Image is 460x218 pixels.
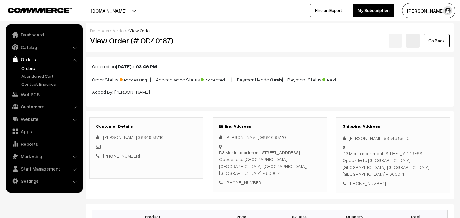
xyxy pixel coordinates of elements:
[8,42,81,53] a: Catalog
[8,54,81,65] a: Orders
[103,134,164,140] span: [PERSON_NAME] 98846 88110
[8,89,81,100] a: WebPOS
[8,114,81,125] a: Website
[90,27,450,34] div: / /
[219,179,320,186] div: [PHONE_NUMBER]
[201,75,231,83] span: Accepted
[322,75,353,83] span: Paid
[219,134,320,141] div: [PERSON_NAME] 98846 88110
[96,143,197,150] div: -
[8,29,81,40] a: Dashboard
[129,28,151,33] span: View Order
[96,124,197,129] h3: Customer Details
[120,75,150,83] span: Processing
[353,4,394,17] a: My Subscription
[20,81,81,87] a: Contact Enquires
[92,75,448,83] p: Order Status: | Accceptance Status: | Payment Mode: | Payment Status:
[8,138,81,149] a: Reports
[8,175,81,186] a: Settings
[310,4,347,17] a: Hire an Expert
[219,124,320,129] h3: Billing Address
[443,6,452,15] img: user
[343,135,444,142] div: [PERSON_NAME] 98846 88110
[116,63,131,70] b: [DATE]
[69,3,148,18] button: [DOMAIN_NAME]
[270,77,282,83] b: Cash
[90,36,204,45] h2: View Order (# OD40187)
[8,8,72,13] img: COMMMERCE
[343,150,444,178] div: D3.Merlin apartment [STREET_ADDRESS]. Opposite to [GEOGRAPHIC_DATA]. [GEOGRAPHIC_DATA], [GEOGRAPH...
[8,101,81,112] a: Customers
[8,151,81,162] a: Marketing
[424,34,450,47] a: Go Back
[103,153,140,159] a: [PHONE_NUMBER]
[8,126,81,137] a: Apps
[20,65,81,71] a: Orders
[402,3,455,18] button: [PERSON_NAME] s…
[114,28,127,33] a: orders
[343,180,444,187] div: [PHONE_NUMBER]
[219,149,320,177] div: D3.Merlin apartment [STREET_ADDRESS]. Opposite to [GEOGRAPHIC_DATA]. [GEOGRAPHIC_DATA], [GEOGRAPH...
[411,39,415,43] img: right-arrow.png
[90,28,112,33] a: Dashboard
[136,63,157,70] b: 03:46 PM
[343,124,444,129] h3: Shipping Address
[92,63,448,70] p: Ordered on at
[8,163,81,174] a: Staff Management
[8,6,61,13] a: COMMMERCE
[20,73,81,79] a: Abandoned Cart
[92,88,448,96] p: Added By: [PERSON_NAME]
